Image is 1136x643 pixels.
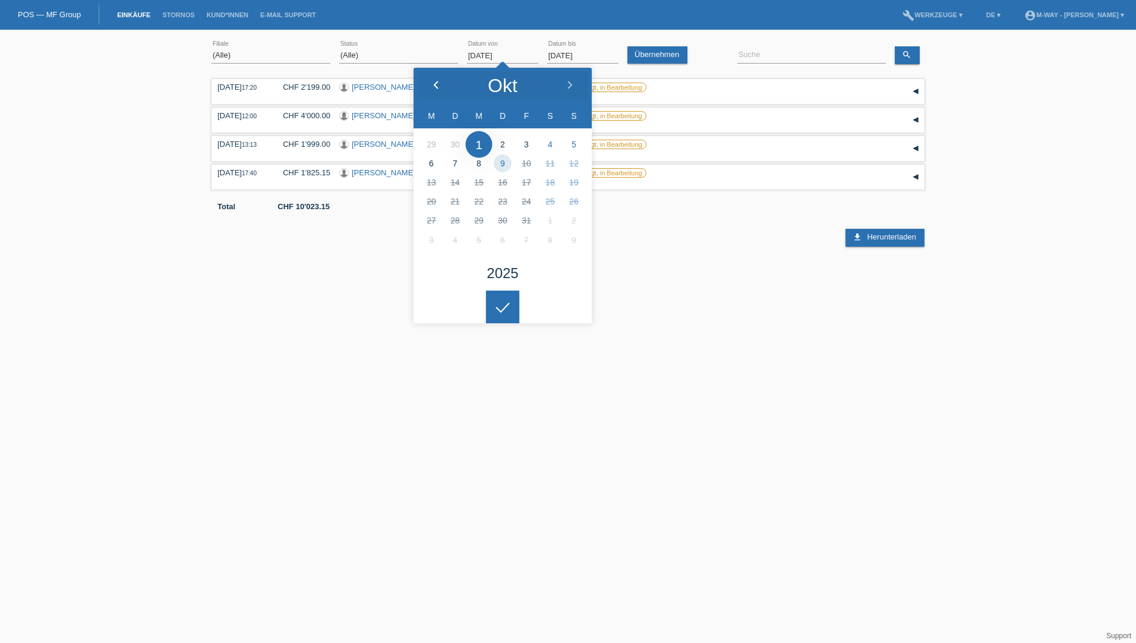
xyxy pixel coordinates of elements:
b: CHF 10'023.15 [277,202,330,211]
div: CHF 4'000.00 [274,111,330,120]
div: auf-/zuklappen [907,140,924,157]
div: CHF 1'825.15 [274,168,330,177]
div: CHF 1'999.00 [274,140,330,149]
div: [DATE] [217,140,265,149]
div: [DATE] [217,111,265,120]
div: [DATE] [217,83,265,92]
i: download [853,232,862,242]
a: Übernehmen [627,46,687,64]
span: Herunterladen [867,232,916,241]
div: [DATE] [217,168,265,177]
div: CHF 2'199.00 [274,83,330,92]
span: 17:40 [242,170,257,176]
span: 12:00 [242,113,257,119]
a: E-Mail Support [254,11,322,18]
span: 13:13 [242,141,257,148]
div: auf-/zuklappen [907,168,924,186]
a: POS — MF Group [18,10,81,19]
label: Unbestätigt, in Bearbeitung [559,83,646,92]
a: [PERSON_NAME] [352,83,415,92]
div: auf-/zuklappen [907,83,924,100]
i: build [903,10,914,21]
div: auf-/zuklappen [907,111,924,129]
span: 17:20 [242,84,257,91]
i: search [902,50,911,59]
div: Okt [488,76,517,95]
a: download Herunterladen [845,229,924,247]
a: Support [1106,632,1131,640]
a: buildWerkzeuge ▾ [897,11,968,18]
b: Total [217,202,235,211]
a: search [895,46,920,64]
label: Unbestätigt, in Bearbeitung [559,140,646,149]
a: Stornos [156,11,200,18]
a: [PERSON_NAME] [352,111,415,120]
a: DE ▾ [980,11,1006,18]
a: [PERSON_NAME] [352,168,415,177]
label: Unbestätigt, in Bearbeitung [559,168,646,178]
a: account_circlem-way - [PERSON_NAME] ▾ [1018,11,1130,18]
a: Kund*innen [201,11,254,18]
i: account_circle [1024,10,1036,21]
a: Einkäufe [111,11,156,18]
label: Unbestätigt, in Bearbeitung [559,111,646,121]
a: [PERSON_NAME] [352,140,415,149]
div: 2025 [487,266,518,280]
